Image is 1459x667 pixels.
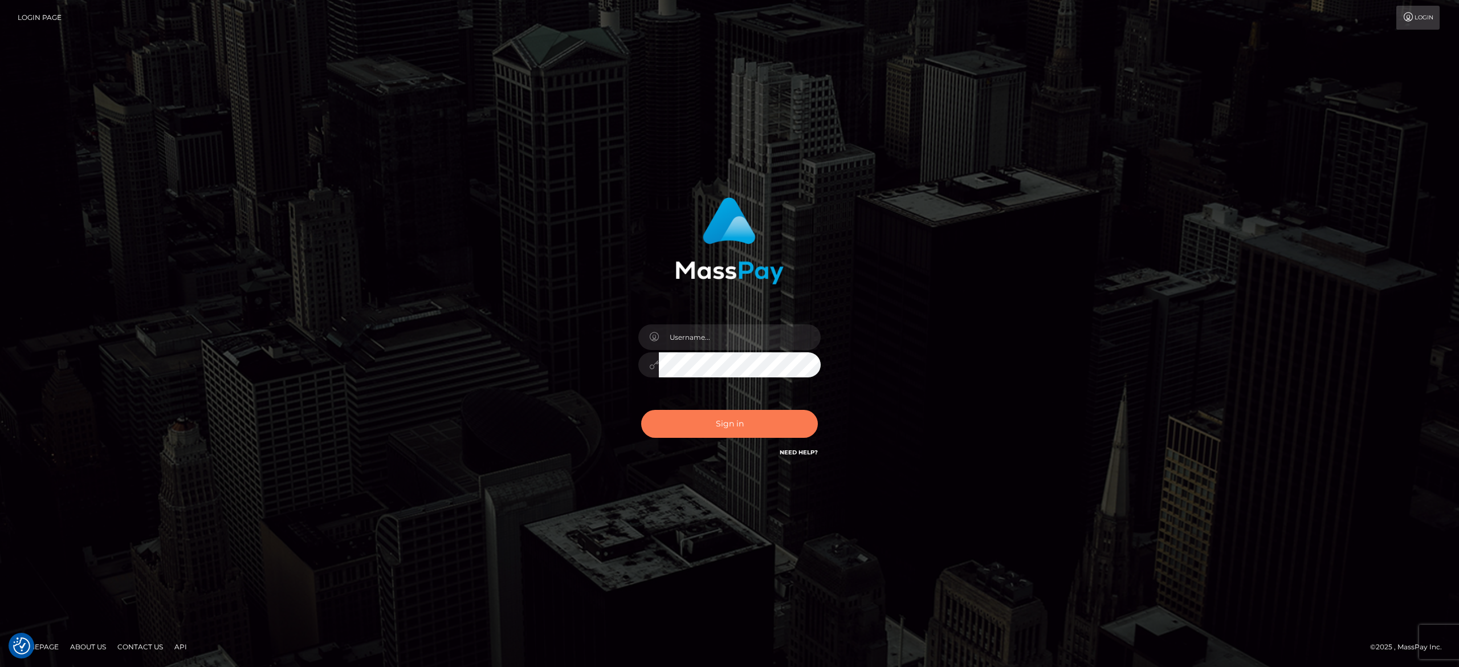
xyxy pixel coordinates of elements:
img: MassPay Login [675,197,784,284]
button: Consent Preferences [13,637,30,654]
a: Login [1396,6,1440,30]
a: API [170,638,191,656]
a: Homepage [13,638,63,656]
a: Need Help? [780,449,818,456]
img: Revisit consent button [13,637,30,654]
div: © 2025 , MassPay Inc. [1370,641,1450,653]
a: Contact Us [113,638,168,656]
button: Sign in [641,410,818,438]
a: Login Page [18,6,62,30]
input: Username... [659,324,821,350]
a: About Us [66,638,111,656]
